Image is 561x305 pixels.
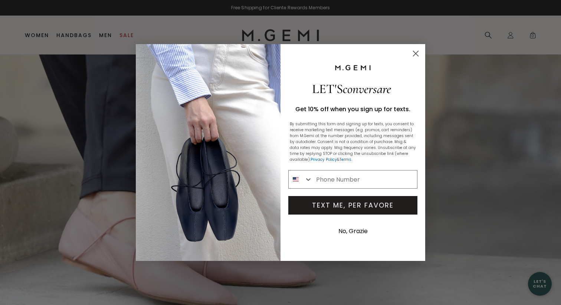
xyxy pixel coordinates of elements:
[339,157,351,162] a: Terms
[295,105,410,113] span: Get 10% off when you sign up for texts.
[312,170,417,188] input: Phone Number
[288,196,417,215] button: TEXT ME, PER FAVORE
[312,81,391,97] span: LET'S
[343,81,391,97] span: conversare
[293,176,299,182] img: United States
[409,47,422,60] button: Close dialog
[290,121,416,163] p: By submitting this form and signing up for texts, you consent to receive marketing text messages ...
[289,170,312,188] button: Search Countries
[136,44,280,261] img: The Una
[334,64,371,71] img: M.Gemi
[335,222,371,241] button: No, Grazie
[311,157,337,162] a: Privacy Policy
